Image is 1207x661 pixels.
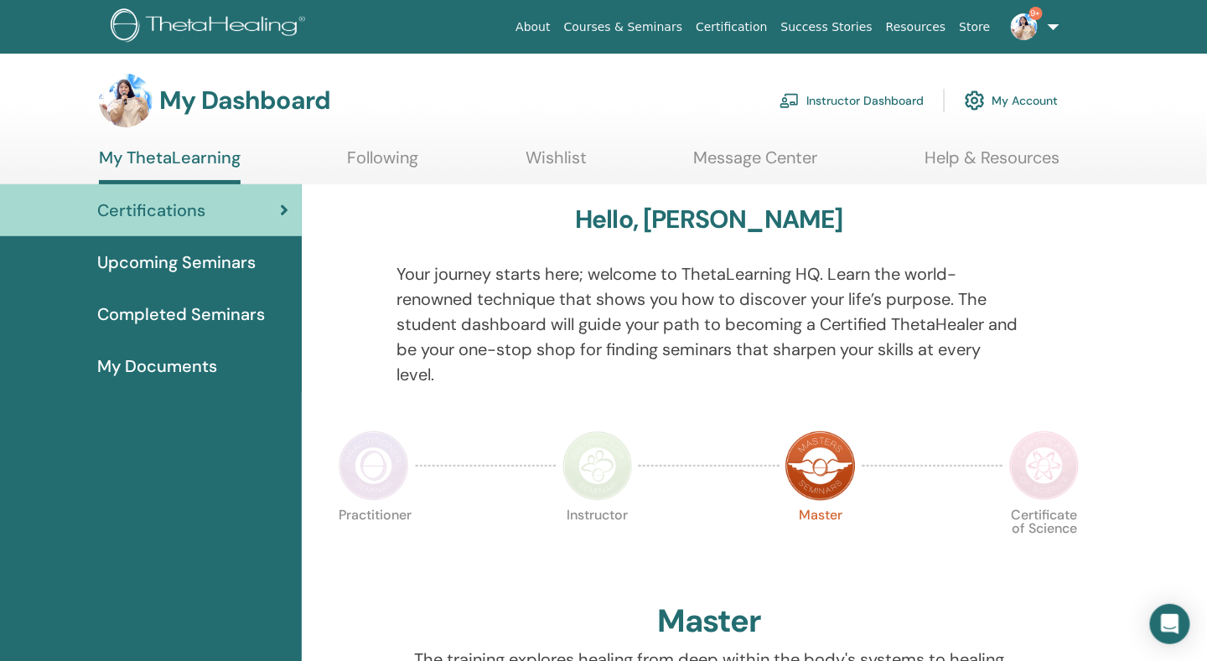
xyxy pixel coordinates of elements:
[562,431,633,501] img: Instructor
[965,86,985,115] img: cog.svg
[780,93,800,108] img: chalkboard-teacher.svg
[526,147,587,180] a: Wishlist
[1011,13,1038,40] img: default.jpg
[657,602,761,641] h2: Master
[562,509,633,579] p: Instructor
[348,147,419,180] a: Following
[1150,604,1190,644] div: Open Intercom Messenger
[785,509,856,579] p: Master
[774,12,879,43] a: Success Stories
[785,431,856,501] img: Master
[1029,7,1043,20] span: 9+
[780,82,924,119] a: Instructor Dashboard
[1009,431,1080,501] img: Certificate of Science
[99,147,241,184] a: My ThetaLearning
[575,204,843,235] h3: Hello, [PERSON_NAME]
[339,431,409,501] img: Practitioner
[97,250,256,275] span: Upcoming Seminars
[879,12,953,43] a: Resources
[557,12,690,43] a: Courses & Seminars
[397,261,1022,387] p: Your journey starts here; welcome to ThetaLearning HQ. Learn the world-renowned technique that sh...
[1009,509,1080,579] p: Certificate of Science
[953,12,997,43] a: Store
[925,147,1059,180] a: Help & Resources
[111,8,311,46] img: logo.png
[97,198,205,223] span: Certifications
[97,302,265,327] span: Completed Seminars
[159,85,330,116] h3: My Dashboard
[339,509,409,579] p: Practitioner
[99,74,153,127] img: default.jpg
[689,12,774,43] a: Certification
[694,147,818,180] a: Message Center
[97,354,217,379] span: My Documents
[965,82,1058,119] a: My Account
[509,12,557,43] a: About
